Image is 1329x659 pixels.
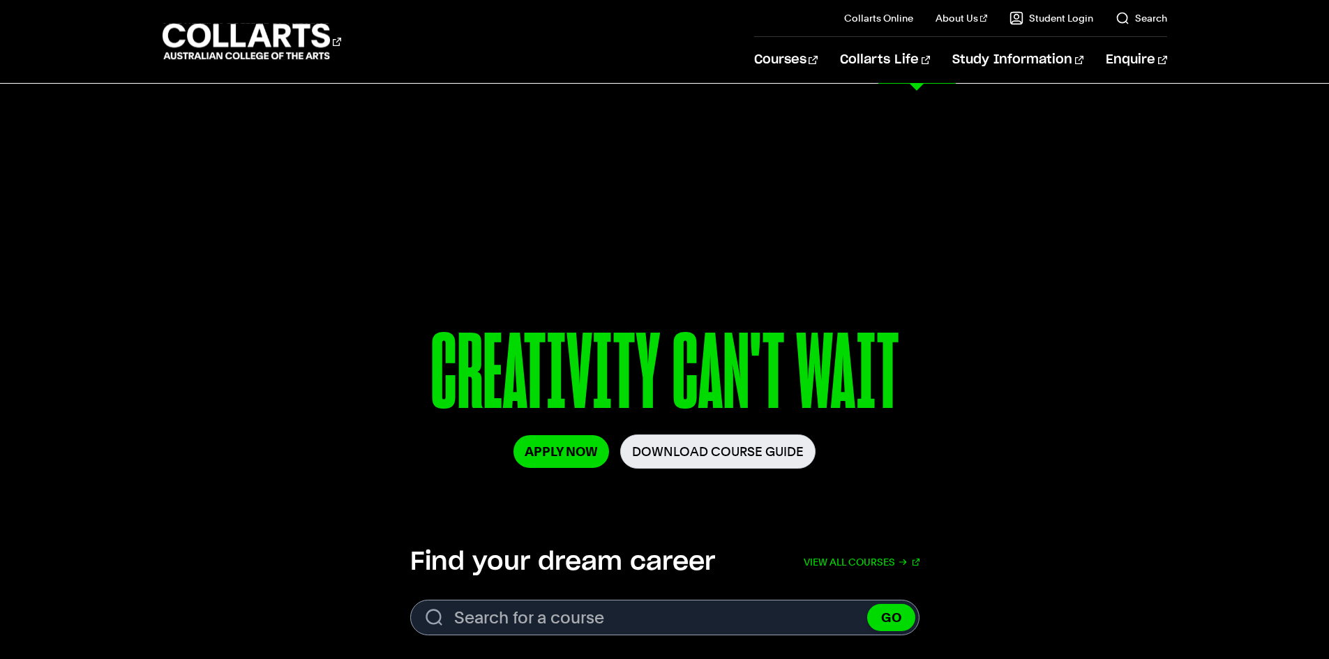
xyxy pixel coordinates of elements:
a: View all courses [804,547,919,577]
h2: Find your dream career [410,547,715,577]
div: Go to homepage [163,22,341,61]
a: Collarts Online [844,11,913,25]
a: Enquire [1106,37,1166,83]
button: GO [867,604,915,631]
a: Download Course Guide [620,434,816,469]
p: CREATIVITY CAN'T WAIT [275,319,1053,434]
a: Collarts Life [840,37,930,83]
a: Study Information [952,37,1083,83]
a: Courses [754,37,818,83]
a: Student Login [1009,11,1093,25]
input: Search for a course [410,600,919,635]
a: Search [1116,11,1167,25]
form: Search [410,600,919,635]
a: Apply Now [513,435,609,468]
a: About Us [936,11,987,25]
